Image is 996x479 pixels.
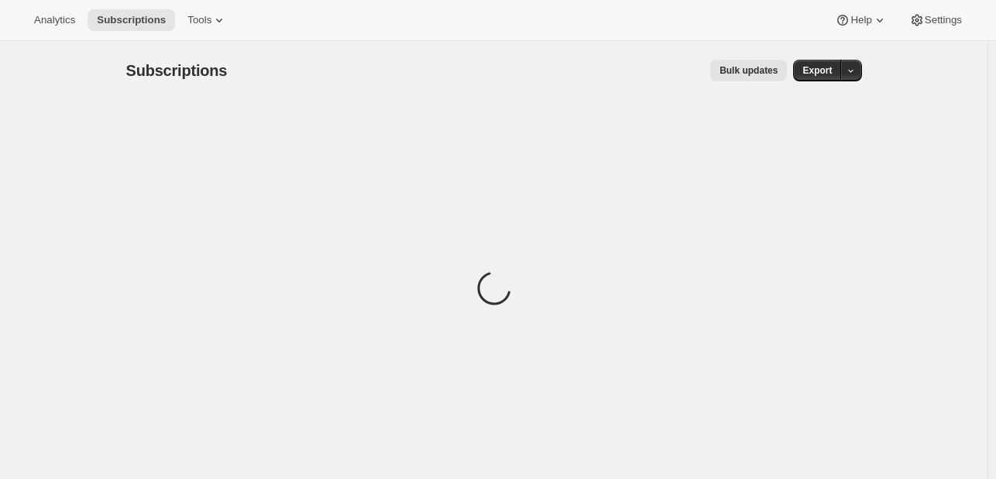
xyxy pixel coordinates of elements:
[793,60,841,81] button: Export
[97,14,166,26] span: Subscriptions
[187,14,211,26] span: Tools
[826,9,896,31] button: Help
[178,9,236,31] button: Tools
[720,64,778,77] span: Bulk updates
[802,64,832,77] span: Export
[25,9,84,31] button: Analytics
[710,60,787,81] button: Bulk updates
[88,9,175,31] button: Subscriptions
[126,62,228,79] span: Subscriptions
[850,14,871,26] span: Help
[925,14,962,26] span: Settings
[900,9,971,31] button: Settings
[34,14,75,26] span: Analytics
